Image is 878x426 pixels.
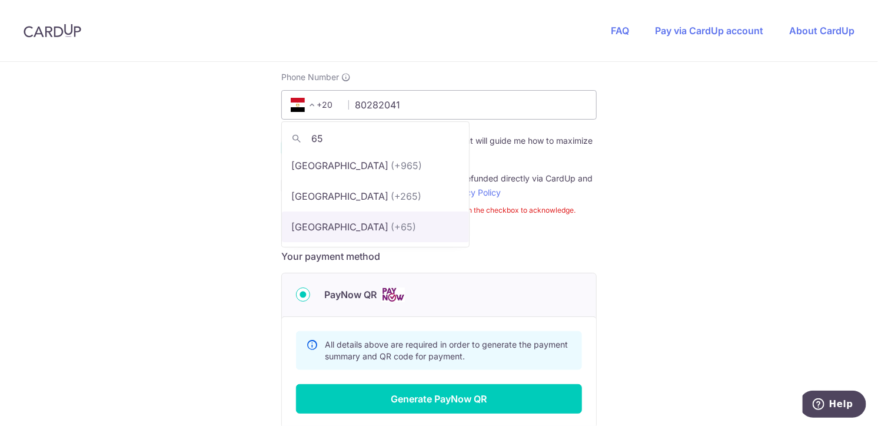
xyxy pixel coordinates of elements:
img: CardUp [24,24,81,38]
a: Pay via CardUp account [655,25,763,37]
p: [GEOGRAPHIC_DATA] [291,158,388,173]
p: [GEOGRAPHIC_DATA] [291,220,388,234]
a: FAQ [611,25,629,37]
h5: Your payment method [281,249,597,263]
button: Generate PayNow QR [296,384,582,414]
span: PayNow QR [324,288,377,302]
iframe: Opens a widget where you can find more information [803,391,866,420]
span: +20 [291,98,319,112]
div: PayNow QR Cards logo [296,288,582,302]
span: (+65) [391,220,416,234]
span: (+265) [391,189,421,203]
a: Privacy Policy [447,187,501,197]
p: [GEOGRAPHIC_DATA] [291,189,388,203]
span: +20 [287,98,340,112]
span: All details above are required in order to generate the payment summary and QR code for payment. [325,339,568,361]
span: (+965) [391,158,422,173]
a: About CardUp [789,25,854,37]
img: Cards logo [381,288,405,302]
span: Phone Number [281,71,339,83]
